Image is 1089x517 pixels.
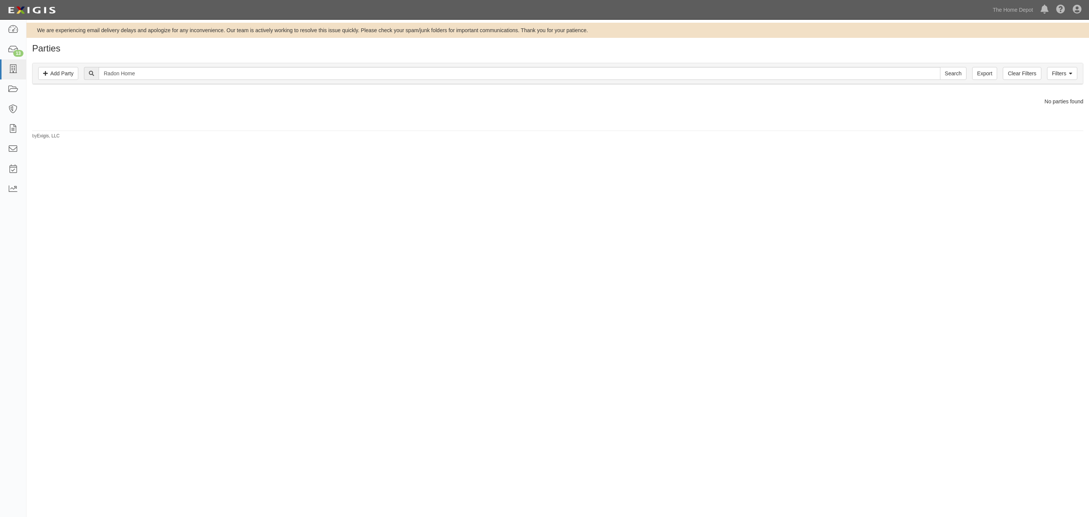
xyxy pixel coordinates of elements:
[972,67,997,80] a: Export
[989,2,1037,17] a: The Home Depot
[38,67,78,80] a: Add Party
[1056,5,1065,14] i: Help Center - Complianz
[6,3,58,17] img: logo-5460c22ac91f19d4615b14bd174203de0afe785f0fc80cf4dbbc73dc1793850b.png
[26,26,1089,34] div: We are experiencing email delivery delays and apologize for any inconvenience. Our team is active...
[940,67,966,80] input: Search
[32,44,1083,53] h1: Parties
[99,67,940,80] input: Search
[37,133,60,139] a: Exigis, LLC
[32,133,60,139] small: by
[1047,67,1077,80] a: Filters
[1003,67,1041,80] a: Clear Filters
[26,98,1089,105] div: No parties found
[13,50,23,57] div: 13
